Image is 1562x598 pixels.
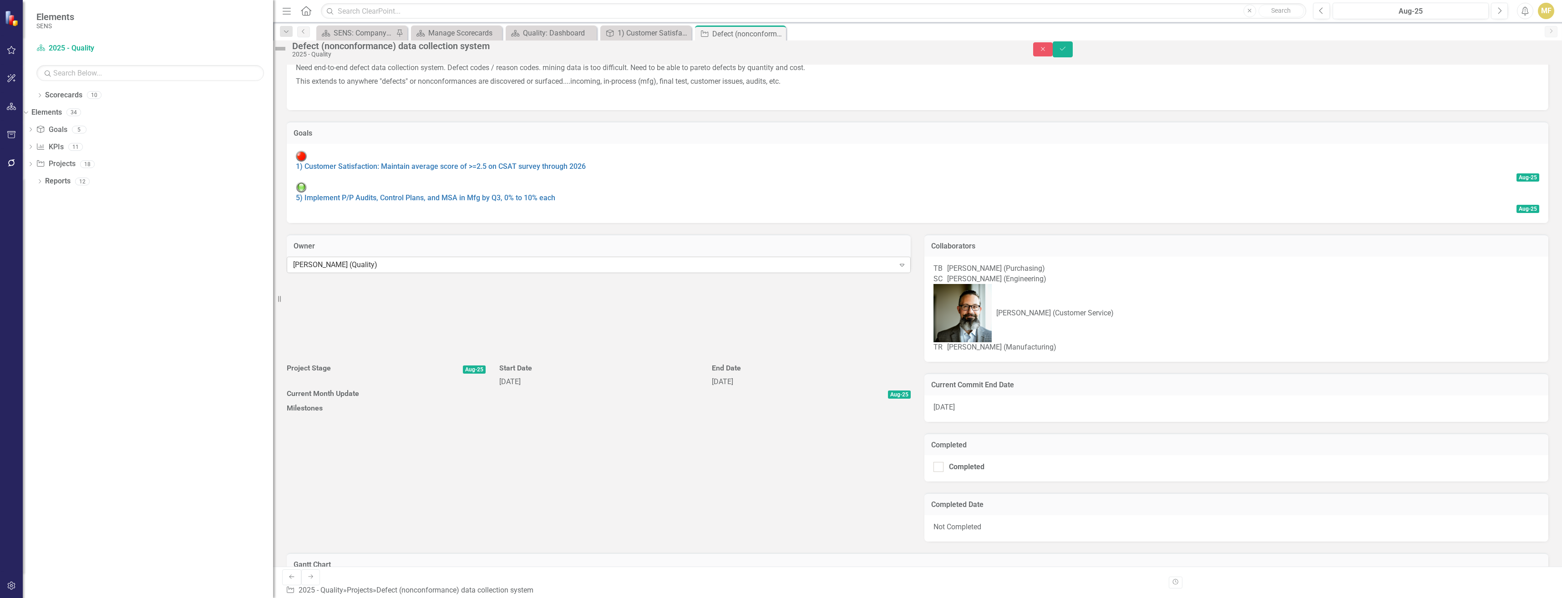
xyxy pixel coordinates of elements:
[36,125,67,135] a: Goals
[294,129,1542,137] h3: Goals
[933,274,943,284] div: SC
[618,27,689,39] div: 1) Customer Satisfaction: Maintain average score of >=2.5 on CSAT survey through 2026
[36,11,74,22] span: Elements
[933,403,955,411] span: [DATE]
[294,561,1542,569] h3: Gantt Chart
[296,193,555,202] a: 5) Implement P/P Audits, Control Plans, and MSA in Mfg by Q3, 0% to 10% each
[428,27,500,39] div: Manage Scorecards
[347,586,373,594] a: Projects
[933,342,943,353] div: TR
[499,377,521,386] span: [DATE]
[36,65,264,81] input: Search Below...
[287,364,418,372] h3: Project Stage
[287,390,762,398] h3: Current Month Update
[603,27,689,39] a: 1) Customer Satisfaction: Maintain average score of >=2.5 on CSAT survey through 2026
[87,91,101,99] div: 10
[296,63,1539,75] p: Need end-to-end defect data collection system. Defect codes / reason codes. mining data is too di...
[319,27,394,39] a: SENS: Company Scorecard
[296,182,307,193] img: Green: On Track
[376,586,533,594] div: Defect (nonconformance) data collection system
[933,264,943,274] div: TB
[66,109,81,117] div: 34
[712,364,911,372] h3: End Date
[36,142,63,152] a: KPIs
[75,177,90,185] div: 12
[72,126,86,133] div: 5
[523,27,594,39] div: Quality: Dashboard
[334,27,394,39] div: SENS: Company Scorecard
[45,90,82,101] a: Scorecards
[293,259,895,270] div: [PERSON_NAME] (Quality)
[296,151,307,162] img: Red: Critical Issues/Off-Track
[5,10,20,26] img: ClearPoint Strategy
[499,364,698,372] h3: Start Date
[296,162,586,171] a: 1) Customer Satisfaction: Maintain average score of >=2.5 on CSAT survey through 2026
[1538,3,1554,19] button: MF
[292,41,1015,51] div: Defect (nonconformance) data collection system
[1516,205,1539,213] span: Aug-25
[1516,173,1539,182] span: Aug-25
[947,274,1046,284] div: [PERSON_NAME] (Engineering)
[294,242,904,250] h3: Owner
[931,242,1542,250] h3: Collaborators
[1258,5,1304,17] button: Search
[273,41,288,56] img: Not Defined
[68,143,83,151] div: 11
[463,365,486,374] span: Aug-25
[947,264,1045,274] div: [PERSON_NAME] (Purchasing)
[1271,7,1291,14] span: Search
[413,27,500,39] a: Manage Scorecards
[1333,3,1489,19] button: Aug-25
[712,28,784,40] div: Defect (nonconformance) data collection system
[1336,6,1486,17] div: Aug-25
[321,3,1306,19] input: Search ClearPoint...
[931,381,1542,389] h3: Current Commit End Date
[508,27,594,39] a: Quality: Dashboard
[931,501,1542,509] h3: Completed Date
[45,176,71,187] a: Reports
[36,43,150,54] a: 2025 - Quality
[947,342,1056,353] div: [PERSON_NAME] (Manufacturing)
[296,75,1539,89] p: This extends to anywhere "defects" or nonconformances are discovered or surfaced....incoming, in-...
[80,160,95,168] div: 18
[286,585,537,596] div: » »
[712,377,733,386] span: [DATE]
[299,586,343,594] a: 2025 - Quality
[31,107,62,118] a: Elements
[292,51,1015,58] div: 2025 - Quality
[924,515,1548,542] div: Not Completed
[888,390,911,399] span: Aug-25
[36,159,75,169] a: Projects
[36,22,74,30] small: SENS
[996,308,1114,319] div: [PERSON_NAME] (Customer Service)
[933,284,992,342] img: Chad Molen
[931,441,1542,449] h3: Completed
[287,404,911,412] h3: Milestones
